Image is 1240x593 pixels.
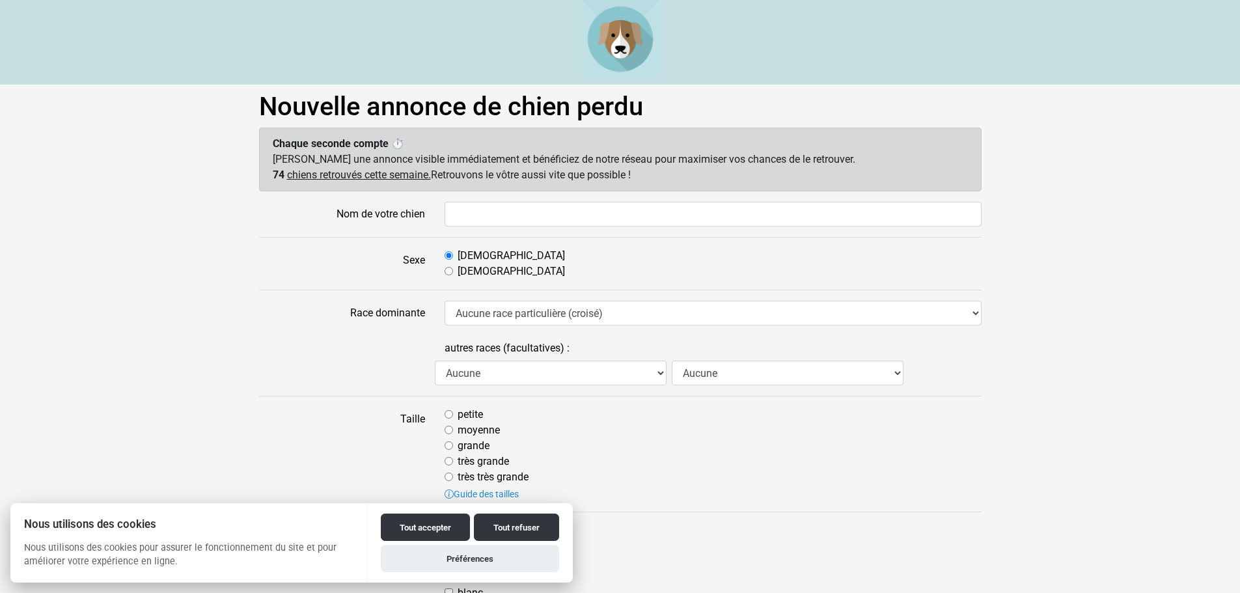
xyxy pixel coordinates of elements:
[249,202,435,227] label: Nom de votre chien
[445,457,453,465] input: très grande
[381,514,470,541] button: Tout accepter
[458,438,489,454] label: grande
[445,473,453,481] input: très très grande
[445,336,570,361] label: autres races (facultatives) :
[10,518,366,531] h2: Nous utilisons des cookies
[249,248,435,279] label: Sexe
[445,426,453,434] input: moyenne
[445,251,453,260] input: [DEMOGRAPHIC_DATA]
[381,545,559,572] button: Préférences
[458,248,565,264] label: [DEMOGRAPHIC_DATA]
[273,169,284,181] span: 74
[458,407,483,422] label: petite
[445,441,453,450] input: grande
[249,407,435,501] label: Taille
[474,514,559,541] button: Tout refuser
[249,301,435,325] label: Race dominante
[445,489,519,499] a: Guide des tailles
[259,91,982,122] h1: Nouvelle annonce de chien perdu
[458,454,509,469] label: très grande
[458,422,500,438] label: moyenne
[458,264,565,279] label: [DEMOGRAPHIC_DATA]
[259,128,982,191] div: [PERSON_NAME] une annonce visible immédiatement et bénéficiez de notre réseau pour maximiser vos ...
[10,541,366,579] p: Nous utilisons des cookies pour assurer le fonctionnement du site et pour améliorer votre expérie...
[445,410,453,419] input: petite
[287,169,431,181] u: chiens retrouvés cette semaine.
[445,267,453,275] input: [DEMOGRAPHIC_DATA]
[458,469,529,485] label: très très grande
[273,137,404,150] strong: Chaque seconde compte ⏱️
